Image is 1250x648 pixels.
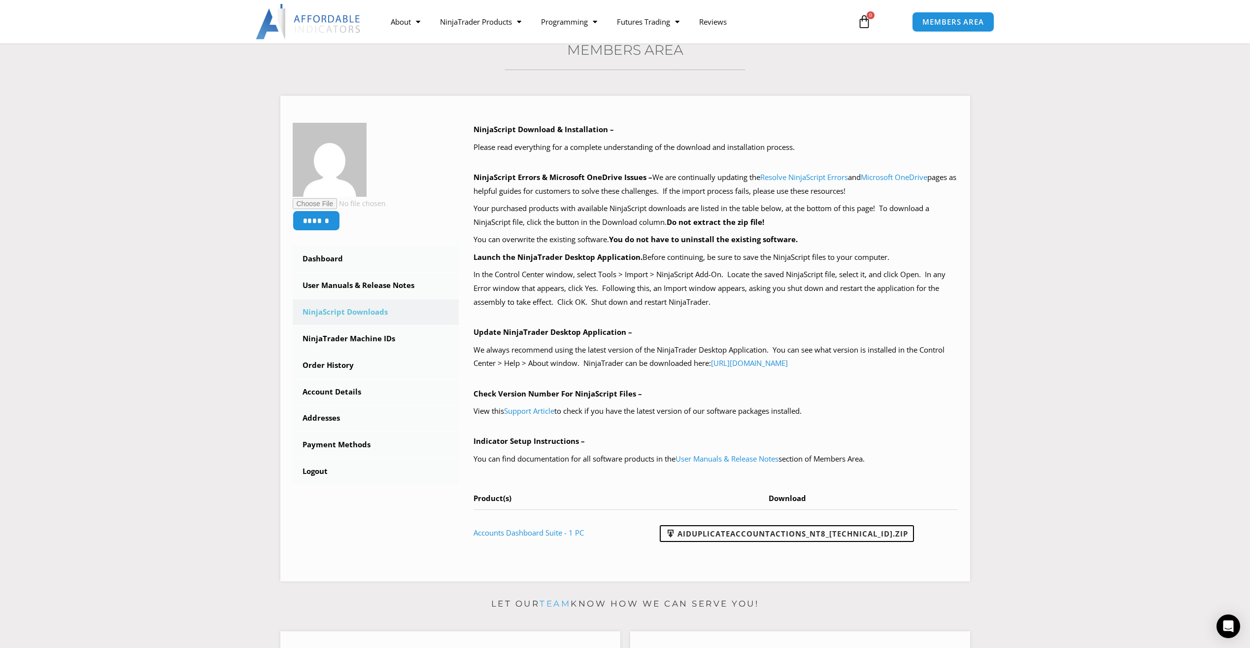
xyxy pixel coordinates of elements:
span: MEMBERS AREA [922,18,984,26]
img: LogoAI | Affordable Indicators – NinjaTrader [256,4,362,39]
a: 0 [843,7,886,36]
b: Update NinjaTrader Desktop Application – [473,327,632,337]
a: Logout [293,459,459,484]
p: Please read everything for a complete understanding of the download and installation process. [473,141,958,154]
p: We are continually updating the and pages as helpful guides for customers to solve these challeng... [473,171,958,198]
nav: Account pages [293,246,459,484]
span: Download [769,493,806,503]
a: NinjaScript Downloads [293,299,459,325]
p: In the Control Center window, select Tools > Import > NinjaScript Add-On. Locate the saved NinjaS... [473,268,958,309]
a: AIDuplicateAccountActions_NT8_[TECHNICAL_ID].zip [660,525,914,542]
a: NinjaTrader Products [430,10,531,33]
a: Reviews [689,10,737,33]
b: NinjaScript Errors & Microsoft OneDrive Issues – [473,172,652,182]
b: Launch the NinjaTrader Desktop Application. [473,252,642,262]
a: Support Article [504,406,554,416]
a: Payment Methods [293,432,459,458]
p: Before continuing, be sure to save the NinjaScript files to your computer. [473,251,958,264]
a: MEMBERS AREA [912,12,994,32]
a: Programming [531,10,607,33]
a: NinjaTrader Machine IDs [293,326,459,352]
p: You can find documentation for all software products in the section of Members Area. [473,452,958,466]
a: Accounts Dashboard Suite - 1 PC [473,528,584,538]
img: ec559b8c7f8cacf7e1c182df5b79c651d77d6df0b570f44e7280863d2ca9b8a3 [293,123,367,197]
a: Dashboard [293,246,459,272]
p: You can overwrite the existing software. [473,233,958,247]
p: Your purchased products with available NinjaScript downloads are listed in the table below, at th... [473,202,958,229]
a: Resolve NinjaScript Errors [760,172,848,182]
b: NinjaScript Download & Installation – [473,124,614,134]
b: Do not extract the zip file! [667,217,764,227]
nav: Menu [381,10,846,33]
a: [URL][DOMAIN_NAME] [711,358,788,368]
p: We always recommend using the latest version of the NinjaTrader Desktop Application. You can see ... [473,343,958,371]
span: 0 [867,11,875,19]
a: Members Area [567,41,683,58]
a: About [381,10,430,33]
a: Futures Trading [607,10,689,33]
a: User Manuals & Release Notes [293,273,459,298]
a: Addresses [293,405,459,431]
span: Product(s) [473,493,511,503]
div: Open Intercom Messenger [1216,614,1240,638]
a: Microsoft OneDrive [861,172,927,182]
b: Check Version Number For NinjaScript Files – [473,389,642,398]
a: team [540,599,571,609]
a: Account Details [293,379,459,405]
a: Order History [293,353,459,378]
p: Let our know how we can serve you! [280,596,970,612]
a: User Manuals & Release Notes [676,454,778,464]
p: View this to check if you have the latest version of our software packages installed. [473,404,958,418]
b: You do not have to uninstall the existing software. [609,234,798,244]
b: Indicator Setup Instructions – [473,436,585,446]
